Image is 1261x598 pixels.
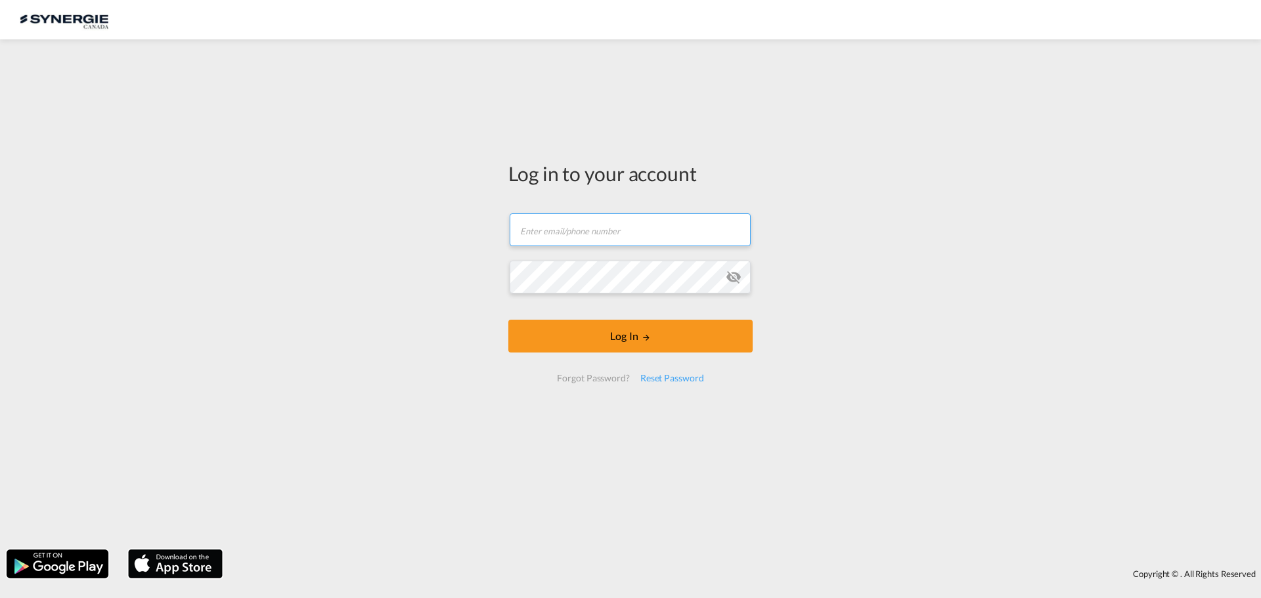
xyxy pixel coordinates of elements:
[726,269,741,285] md-icon: icon-eye-off
[229,563,1261,585] div: Copyright © . All Rights Reserved
[20,5,108,35] img: 1f56c880d42311ef80fc7dca854c8e59.png
[552,366,634,390] div: Forgot Password?
[508,160,753,187] div: Log in to your account
[127,548,224,580] img: apple.png
[5,548,110,580] img: google.png
[510,213,751,246] input: Enter email/phone number
[635,366,709,390] div: Reset Password
[508,320,753,352] button: LOGIN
